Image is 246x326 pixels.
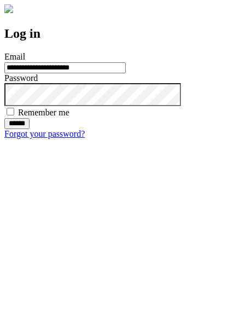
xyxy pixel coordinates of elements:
[4,52,25,61] label: Email
[18,108,69,117] label: Remember me
[4,4,13,13] img: logo-4e3dc11c47720685a147b03b5a06dd966a58ff35d612b21f08c02c0306f2b779.png
[4,26,242,41] h2: Log in
[4,129,85,138] a: Forgot your password?
[4,73,38,83] label: Password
